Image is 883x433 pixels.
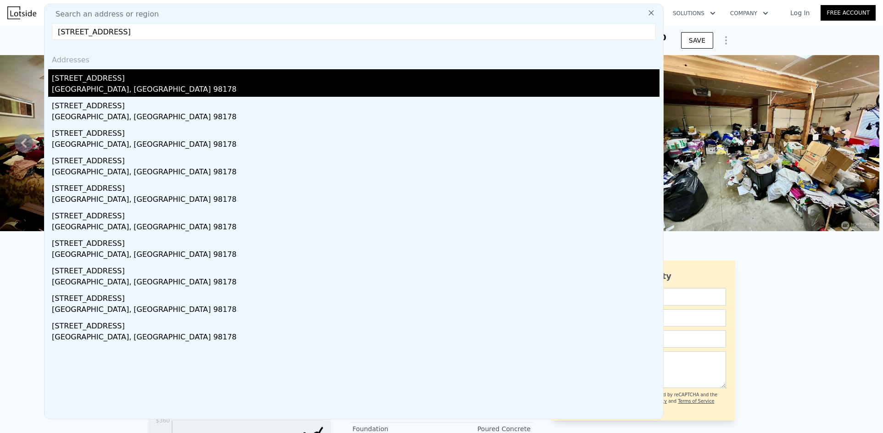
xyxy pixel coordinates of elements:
[52,111,659,124] div: [GEOGRAPHIC_DATA], [GEOGRAPHIC_DATA] 98178
[717,31,735,50] button: Show Options
[52,69,659,84] div: [STREET_ADDRESS]
[52,179,659,194] div: [STREET_ADDRESS]
[52,277,659,289] div: [GEOGRAPHIC_DATA], [GEOGRAPHIC_DATA] 98178
[52,152,659,167] div: [STREET_ADDRESS]
[52,222,659,234] div: [GEOGRAPHIC_DATA], [GEOGRAPHIC_DATA] 98178
[52,194,659,207] div: [GEOGRAPHIC_DATA], [GEOGRAPHIC_DATA] 98178
[723,5,776,22] button: Company
[52,317,659,332] div: [STREET_ADDRESS]
[52,289,659,304] div: [STREET_ADDRESS]
[48,47,659,69] div: Addresses
[52,207,659,222] div: [STREET_ADDRESS]
[52,304,659,317] div: [GEOGRAPHIC_DATA], [GEOGRAPHIC_DATA] 98178
[48,9,159,20] span: Search an address or region
[7,6,36,19] img: Lotside
[52,139,659,152] div: [GEOGRAPHIC_DATA], [GEOGRAPHIC_DATA] 98178
[52,332,659,344] div: [GEOGRAPHIC_DATA], [GEOGRAPHIC_DATA] 98178
[681,32,713,49] button: SAVE
[52,97,659,111] div: [STREET_ADDRESS]
[52,234,659,249] div: [STREET_ADDRESS]
[678,399,714,404] a: Terms of Service
[821,5,876,21] a: Free Account
[52,249,659,262] div: [GEOGRAPHIC_DATA], [GEOGRAPHIC_DATA] 98178
[52,84,659,97] div: [GEOGRAPHIC_DATA], [GEOGRAPHIC_DATA] 98178
[779,8,821,17] a: Log In
[156,417,170,424] tspan: $360
[665,5,723,22] button: Solutions
[620,392,726,411] div: This site is protected by reCAPTCHA and the Google and apply.
[644,55,879,231] img: Sale: 167598296 Parcel: 102081435
[52,262,659,277] div: [STREET_ADDRESS]
[52,124,659,139] div: [STREET_ADDRESS]
[52,167,659,179] div: [GEOGRAPHIC_DATA], [GEOGRAPHIC_DATA] 98178
[52,23,656,40] input: Enter an address, city, region, neighborhood or zip code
